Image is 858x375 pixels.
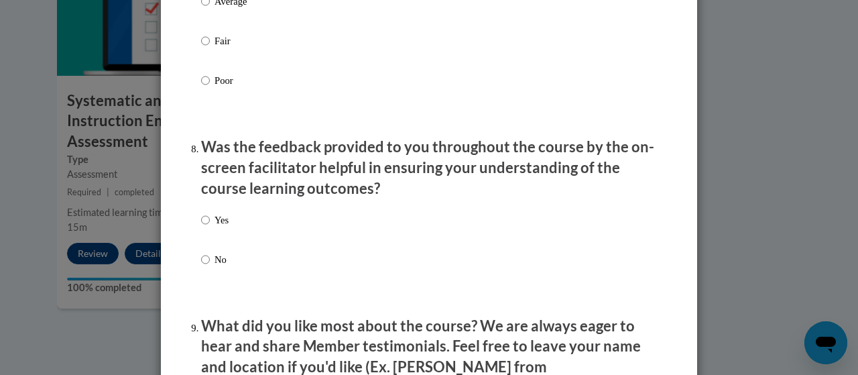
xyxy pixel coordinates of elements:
p: Was the feedback provided to you throughout the course by the on-screen facilitator helpful in en... [201,137,657,199]
p: Yes [214,213,229,227]
input: Yes [201,213,210,227]
input: Poor [201,73,210,88]
p: Fair [214,34,251,48]
p: Poor [214,73,251,88]
p: No [214,252,229,267]
input: Fair [201,34,210,48]
input: No [201,252,210,267]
